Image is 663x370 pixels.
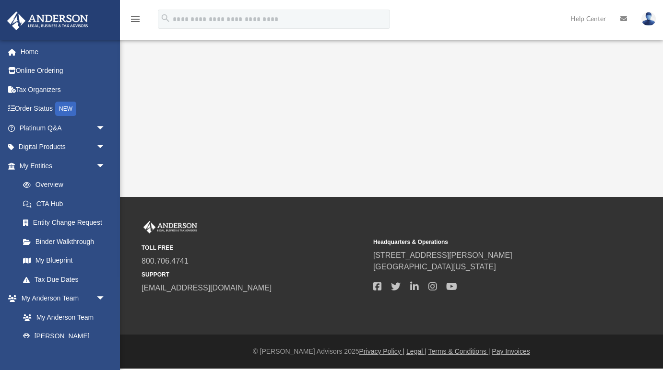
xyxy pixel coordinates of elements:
a: Privacy Policy | [359,347,405,355]
a: menu [130,18,141,25]
small: SUPPORT [142,270,367,279]
a: My Anderson Teamarrow_drop_down [7,289,115,308]
a: Tax Organizers [7,80,120,99]
img: Anderson Advisors Platinum Portal [142,221,199,233]
i: menu [130,13,141,25]
i: search [160,13,171,23]
img: User Pic [641,12,656,26]
span: arrow_drop_down [96,138,115,157]
a: Pay Invoices [492,347,530,355]
a: 800.706.4741 [142,257,189,265]
a: My Entitiesarrow_drop_down [7,156,120,175]
a: Overview [13,175,120,195]
img: Anderson Advisors Platinum Portal [4,12,91,30]
a: Digital Productsarrow_drop_down [7,138,120,157]
a: My Anderson Team [13,308,110,327]
a: Entity Change Request [13,213,120,232]
a: [PERSON_NAME] System [13,327,115,358]
a: [EMAIL_ADDRESS][DOMAIN_NAME] [142,284,272,292]
a: Tax Due Dates [13,270,120,289]
a: Legal | [406,347,426,355]
span: arrow_drop_down [96,118,115,138]
a: Platinum Q&Aarrow_drop_down [7,118,120,138]
a: Order StatusNEW [7,99,120,119]
a: [STREET_ADDRESS][PERSON_NAME] [373,251,512,259]
span: arrow_drop_down [96,156,115,176]
div: © [PERSON_NAME] Advisors 2025 [120,347,663,357]
a: [GEOGRAPHIC_DATA][US_STATE] [373,263,496,271]
a: CTA Hub [13,194,120,213]
div: NEW [55,102,76,116]
a: My Blueprint [13,251,115,270]
a: Online Ordering [7,61,120,81]
a: Binder Walkthrough [13,232,120,251]
span: arrow_drop_down [96,289,115,309]
a: Home [7,42,120,61]
small: TOLL FREE [142,243,367,252]
small: Headquarters & Operations [373,238,598,246]
a: Terms & Conditions | [428,347,490,355]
